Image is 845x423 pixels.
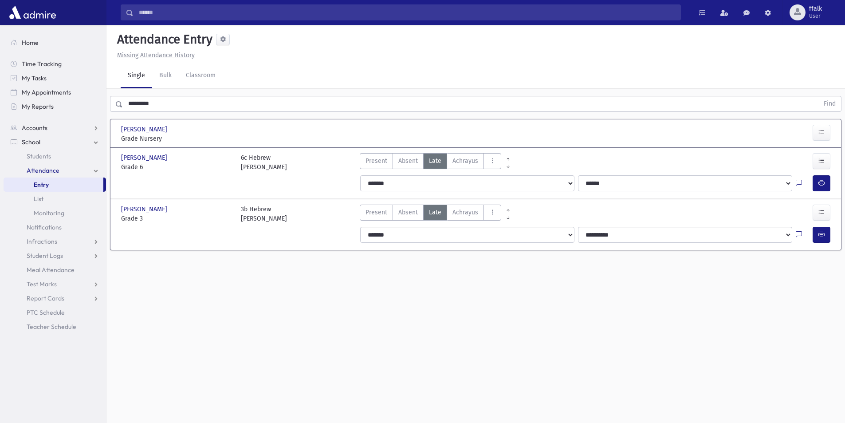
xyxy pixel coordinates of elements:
a: Entry [4,178,103,192]
span: Late [429,156,441,166]
u: Missing Attendance History [117,51,195,59]
span: My Tasks [22,74,47,82]
span: Absent [398,208,418,217]
span: My Appointments [22,88,71,96]
span: Grade 6 [121,162,232,172]
span: School [22,138,40,146]
span: Grade 3 [121,214,232,223]
span: Students [27,152,51,160]
a: Notifications [4,220,106,234]
a: Classroom [179,63,223,88]
div: 3b Hebrew [PERSON_NAME] [241,205,287,223]
a: Home [4,36,106,50]
span: List [34,195,43,203]
span: Test Marks [27,280,57,288]
span: PTC Schedule [27,308,65,316]
span: [PERSON_NAME] [121,125,169,134]
a: Students [4,149,106,163]
div: 6c Hebrew [PERSON_NAME] [241,153,287,172]
a: Test Marks [4,277,106,291]
span: [PERSON_NAME] [121,205,169,214]
a: My Reports [4,99,106,114]
a: Student Logs [4,249,106,263]
a: My Tasks [4,71,106,85]
span: Meal Attendance [27,266,75,274]
span: Teacher Schedule [27,323,76,331]
span: Present [366,208,387,217]
span: Monitoring [34,209,64,217]
span: Time Tracking [22,60,62,68]
a: Meal Attendance [4,263,106,277]
span: [PERSON_NAME] [121,153,169,162]
span: Achrayus [452,156,478,166]
a: My Appointments [4,85,106,99]
span: Infractions [27,237,57,245]
a: Attendance [4,163,106,178]
a: Missing Attendance History [114,51,195,59]
span: ffalk [809,5,822,12]
a: Time Tracking [4,57,106,71]
span: Late [429,208,441,217]
span: Entry [34,181,49,189]
span: My Reports [22,103,54,111]
span: Attendance [27,166,59,174]
span: Achrayus [452,208,478,217]
span: User [809,12,822,20]
button: Find [818,96,841,111]
a: School [4,135,106,149]
span: Accounts [22,124,47,132]
a: Report Cards [4,291,106,305]
a: Accounts [4,121,106,135]
span: Student Logs [27,252,63,260]
a: PTC Schedule [4,305,106,320]
a: List [4,192,106,206]
img: AdmirePro [7,4,58,21]
span: Present [366,156,387,166]
a: Single [121,63,152,88]
h5: Attendance Entry [114,32,212,47]
a: Teacher Schedule [4,320,106,334]
a: Bulk [152,63,179,88]
span: Report Cards [27,294,64,302]
span: Home [22,39,39,47]
a: Monitoring [4,206,106,220]
div: AttTypes [360,205,501,223]
div: AttTypes [360,153,501,172]
a: Infractions [4,234,106,249]
span: Absent [398,156,418,166]
input: Search [134,4,680,20]
span: Notifications [27,223,62,231]
span: Grade Nursery [121,134,232,143]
